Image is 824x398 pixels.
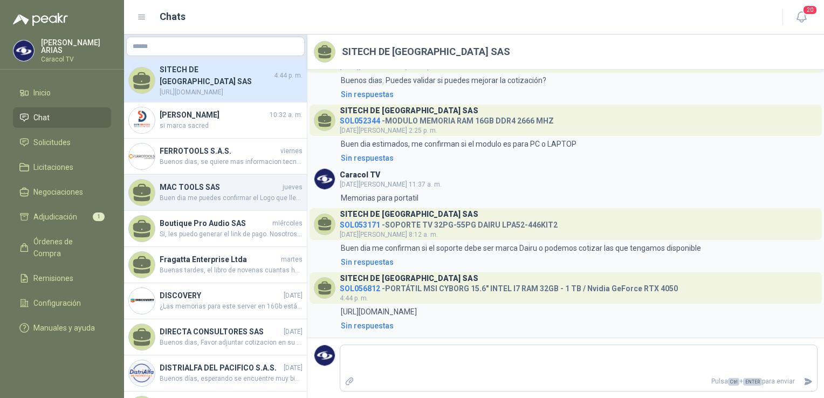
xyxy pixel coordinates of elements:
span: Remisiones [33,272,73,284]
p: [URL][DOMAIN_NAME] [341,306,417,318]
a: Remisiones [13,268,111,289]
a: Boutique Pro Audio SASmiércolesSi, les puedo generar el link de pago. Nosotros somos regimen simp... [124,211,307,247]
button: 20 [792,8,811,27]
a: SITECH DE [GEOGRAPHIC_DATA] SAS4:44 p. m.[URL][DOMAIN_NAME] [124,59,307,102]
h3: SITECH DE [GEOGRAPHIC_DATA] SAS [340,211,478,217]
img: Company Logo [314,345,335,366]
img: Company Logo [129,288,155,314]
a: Company Logo[PERSON_NAME]10:32 a. m.si marca sacred [124,102,307,139]
a: Company LogoFERROTOOLS S.A.S.viernesBuenos dias, se quiere mas informacion tecnica (capacidad, ca... [124,139,307,175]
span: Configuración [33,297,81,309]
span: [DATE] [284,291,303,301]
div: Sin respuestas [341,320,394,332]
h4: Boutique Pro Audio SAS [160,217,270,229]
a: Sin respuestas [339,256,818,268]
span: [DATE][PERSON_NAME] 2:25 p. m. [340,127,437,134]
a: Fragatta Enterprise LtdamartesBuenas tardes, el libro de novenas cuantas hojas tiene?, material y... [124,247,307,283]
span: Negociaciones [33,186,83,198]
a: Adjudicación1 [13,207,111,227]
img: Logo peakr [13,13,68,26]
h4: - MODULO MEMORIA RAM 16GB DDR4 2666 MHZ [340,114,554,124]
span: viernes [280,146,303,156]
span: Buenas tardes, el libro de novenas cuantas hojas tiene?, material y a cuantas tintas la impresión... [160,265,303,276]
span: ENTER [743,378,762,386]
h4: - SOPORTE TV 32PG-55PG DAIRU LPA52-446KIT2 [340,218,558,228]
a: Órdenes de Compra [13,231,111,264]
span: Buen dia me puedes confirmar el Logo que lleva impreso por favor [160,193,303,203]
span: Buenos dias, Favor adjuntar cotizacion en su formato [160,338,303,348]
span: Si, les puedo generar el link de pago. Nosotros somos regimen simple simplificado ustedes aplicar... [160,229,303,239]
h3: SITECH DE [GEOGRAPHIC_DATA] SAS [340,108,478,114]
span: [DATE] [284,363,303,373]
a: MAC TOOLS SASjuevesBuen dia me puedes confirmar el Logo que lleva impreso por favor [124,175,307,211]
a: Company LogoDISTRIALFA DEL PACIFICO S.A.S.[DATE]Buenos días, esperando se encuentre muy bien. Ama... [124,355,307,392]
a: Configuración [13,293,111,313]
span: 4:44 p. m. [274,71,303,81]
a: Inicio [13,83,111,103]
div: Sin respuestas [341,88,394,100]
span: SOL053171 [340,221,380,229]
span: Buenos días, esperando se encuentre muy bien. Amablemente solicitamos de su colaboracion con imag... [160,374,303,384]
img: Company Logo [314,169,335,189]
img: Company Logo [129,143,155,169]
a: Sin respuestas [339,152,818,164]
span: Ctrl [728,378,739,386]
span: Órdenes de Compra [33,236,101,259]
span: SOL056812 [340,284,380,293]
h4: DISTRIALFA DEL PACIFICO S.A.S. [160,362,281,374]
h4: - PORTÁTIL MSI CYBORG 15.6" INTEL I7 RAM 32GB - 1 TB / Nvidia GeForce RTX 4050 [340,282,678,292]
span: [DATE][PERSON_NAME] 11:37 a. m. [340,181,442,188]
div: Sin respuestas [341,256,394,268]
h3: Caracol TV [340,172,380,178]
span: [DATE] [284,327,303,337]
h4: DISCOVERY [160,290,281,301]
a: Chat [13,107,111,128]
span: 20 [802,5,818,15]
span: Inicio [33,87,51,99]
h4: [PERSON_NAME] [160,109,267,121]
a: Solicitudes [13,132,111,153]
button: Enviar [799,372,817,391]
p: [PERSON_NAME] ARIAS [41,39,111,54]
p: Caracol TV [41,56,111,63]
p: Pulsa + para enviar [359,372,800,391]
span: [DATE][PERSON_NAME] 8:12 a. m. [340,231,438,238]
span: ¿Las memorias para este server en 16Gb están descontinuadas podemos ofrecer de 32GB, es posible? [160,301,303,312]
span: 4:44 p. m. [340,294,368,302]
a: Negociaciones [13,182,111,202]
h3: SITECH DE [GEOGRAPHIC_DATA] SAS [340,276,478,282]
span: [URL][DOMAIN_NAME] [160,87,303,98]
h4: FERROTOOLS S.A.S. [160,145,278,157]
span: 1 [93,212,105,221]
h4: DIRECTA CONSULTORES SAS [160,326,281,338]
span: Adjudicación [33,211,77,223]
a: Sin respuestas [339,320,818,332]
span: jueves [283,182,303,193]
span: 10:32 a. m. [270,110,303,120]
h1: Chats [160,9,186,24]
span: Buenos dias, se quiere mas informacion tecnica (capacidad, caudal, temperaturas, etc) para enviar... [160,157,303,167]
a: DIRECTA CONSULTORES SAS[DATE]Buenos dias, Favor adjuntar cotizacion en su formato [124,319,307,355]
a: Licitaciones [13,157,111,177]
div: Sin respuestas [341,152,394,164]
h4: SITECH DE [GEOGRAPHIC_DATA] SAS [160,64,272,87]
span: Chat [33,112,50,123]
span: si marca sacred [160,121,303,131]
span: Licitaciones [33,161,73,173]
h4: Fragatta Enterprise Ltda [160,253,279,265]
span: miércoles [272,218,303,229]
p: Buen dia me confirman si el soporte debe ser marca Dairu o podemos cotizar las que tengamos dispo... [341,242,701,254]
img: Company Logo [129,360,155,386]
label: Adjuntar archivos [340,372,359,391]
a: Sin respuestas [339,88,818,100]
span: SOL052344 [340,116,380,125]
span: Solicitudes [33,136,71,148]
p: Memorias para portatil [341,192,418,204]
h4: MAC TOOLS SAS [160,181,280,193]
a: Manuales y ayuda [13,318,111,338]
img: Company Logo [13,40,34,61]
span: martes [281,255,303,265]
img: Company Logo [129,107,155,133]
span: Manuales y ayuda [33,322,95,334]
p: Buen dia estimados, me confirman si el modulo es para PC o LAPTOP [341,138,576,150]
